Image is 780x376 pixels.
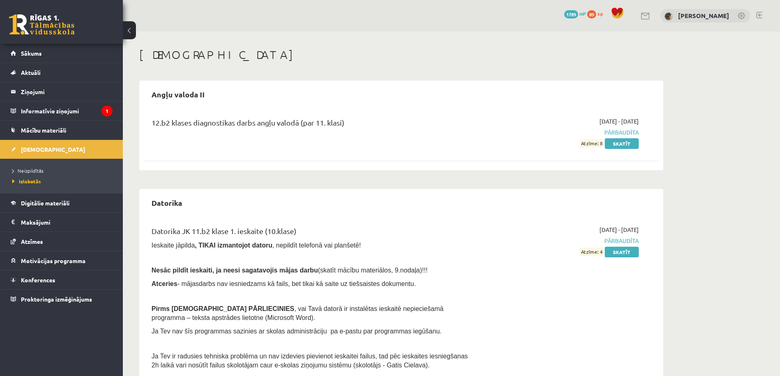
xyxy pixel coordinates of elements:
h2: Datorika [143,193,190,212]
span: , vai Tavā datorā ir instalētas ieskaitē nepieciešamā programma – teksta apstrādes lietotne (Micr... [151,305,443,321]
a: Digitālie materiāli [11,194,113,212]
span: 89 [587,10,596,18]
span: Atzīme: 8 [580,139,604,148]
a: 89 xp [587,10,607,17]
span: Konferences [21,276,55,284]
span: Aktuāli [21,69,41,76]
span: mP [579,10,586,17]
span: [DATE] - [DATE] [599,117,639,126]
a: Proktoringa izmēģinājums [11,290,113,308]
a: Neizpildītās [12,167,115,174]
span: xp [597,10,603,17]
span: - mājasdarbs nav iesniedzams kā fails, bet tikai kā saite uz tiešsaistes dokumentu. [151,280,416,287]
span: [DEMOGRAPHIC_DATA] [21,146,85,153]
span: Pārbaudīta [484,128,639,137]
span: Pārbaudīta [484,236,639,245]
span: 1789 [564,10,578,18]
a: Aktuāli [11,63,113,82]
span: Ja Tev ir radusies tehniska problēma un nav izdevies pievienot ieskaitei failus, tad pēc ieskaite... [151,353,468,369]
legend: Ziņojumi [21,82,113,101]
span: Digitālie materiāli [21,199,70,207]
a: Ziņojumi [11,82,113,101]
span: Sākums [21,50,42,57]
i: 1 [102,106,113,117]
legend: Informatīvie ziņojumi [21,101,113,120]
div: Datorika JK 11.b2 klase 1. ieskaite (10.klase) [151,225,472,241]
a: Motivācijas programma [11,251,113,270]
span: Atzīme: 4 [580,248,604,256]
span: Mācību materiāli [21,126,66,134]
span: Ieskaite jāpilda , nepildīt telefonā vai planšetē! [151,242,361,249]
a: Maksājumi [11,213,113,232]
div: 12.b2 klases diagnostikas darbs angļu valodā (par 11. klasi) [151,117,472,132]
a: Sākums [11,44,113,63]
a: Skatīt [605,247,639,257]
a: Konferences [11,270,113,289]
legend: Maksājumi [21,213,113,232]
span: Motivācijas programma [21,257,86,264]
a: Izlabotās [12,178,115,185]
a: Skatīt [605,138,639,149]
b: Atceries [151,280,177,287]
a: 1789 mP [564,10,586,17]
b: , TIKAI izmantojot datoru [195,242,272,249]
span: Pirms [DEMOGRAPHIC_DATA] PĀRLIECINIES [151,305,294,312]
h1: [DEMOGRAPHIC_DATA] [139,48,663,62]
span: Nesāc pildīt ieskaiti, ja neesi sagatavojis mājas darbu [151,267,318,274]
span: (skatīt mācību materiālos, 9.nodaļa)!!! [318,267,427,274]
span: [DATE] - [DATE] [599,225,639,234]
span: Ja Tev nav šīs programmas sazinies ar skolas administrāciju pa e-pastu par programmas iegūšanu. [151,328,441,335]
a: [DEMOGRAPHIC_DATA] [11,140,113,159]
span: Proktoringa izmēģinājums [21,295,92,303]
span: Izlabotās [12,178,41,185]
a: Mācību materiāli [11,121,113,140]
h2: Angļu valoda II [143,85,213,104]
a: Atzīmes [11,232,113,251]
span: Neizpildītās [12,167,43,174]
a: [PERSON_NAME] [678,11,729,20]
img: Evita Kudrjašova [665,12,673,20]
span: Atzīmes [21,238,43,245]
a: Informatīvie ziņojumi1 [11,101,113,120]
a: Rīgas 1. Tālmācības vidusskola [9,14,75,35]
